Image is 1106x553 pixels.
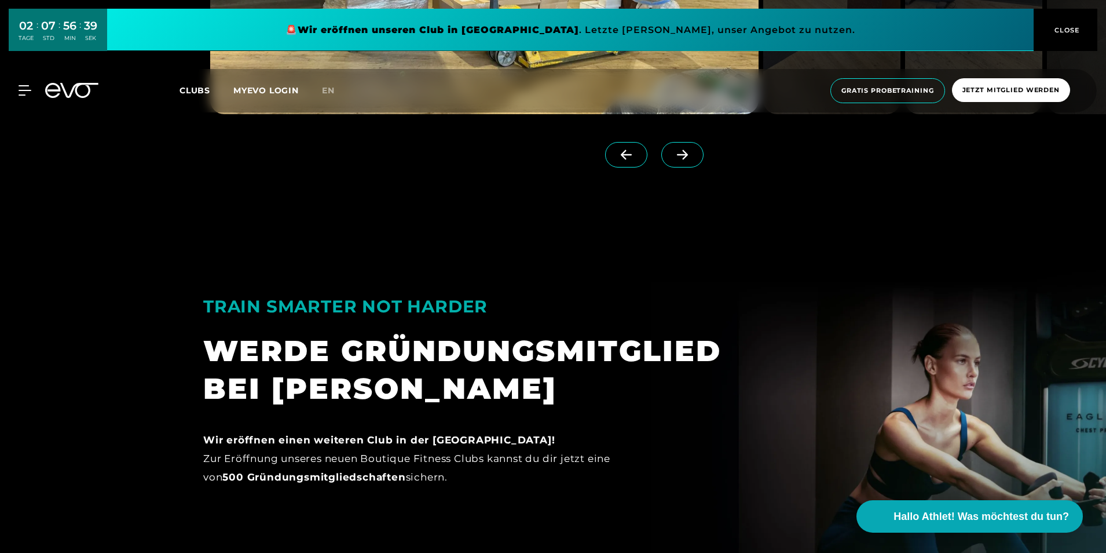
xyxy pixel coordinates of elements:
span: CLOSE [1052,25,1080,35]
div: SEK [84,34,97,42]
span: Hallo Athlet! Was möchtest du tun? [893,509,1069,525]
div: : [79,19,81,49]
div: 07 [41,17,56,34]
div: 02 [19,17,34,34]
div: STD [41,34,56,42]
span: Jetzt Mitglied werden [962,85,1060,95]
a: Gratis Probetraining [827,78,948,103]
div: : [58,19,60,49]
div: MIN [63,34,76,42]
div: TAGE [19,34,34,42]
strong: 500 Gründungsmitgliedschaften [222,471,405,483]
a: en [322,84,349,97]
button: CLOSE [1034,9,1097,51]
div: : [36,19,38,49]
span: en [322,85,335,96]
span: Clubs [180,85,210,96]
strong: Wir eröffnen einen weiteren Club in der [GEOGRAPHIC_DATA]! [203,434,555,446]
a: Jetzt Mitglied werden [948,78,1074,103]
a: MYEVO LOGIN [233,85,299,96]
div: 56 [63,17,76,34]
div: WERDE GRÜNDUNGSMITGLIED BEI [PERSON_NAME] [203,332,903,408]
a: Clubs [180,85,233,96]
span: Gratis Probetraining [841,86,934,96]
button: Hallo Athlet! Was möchtest du tun? [856,500,1083,533]
strong: TRAIN SMARTER NOT HARDER [203,296,488,316]
div: 39 [84,17,97,34]
div: Zur Eröffnung unseres neuen Boutique Fitness Clubs kannst du dir jetzt eine von sichern. [203,431,617,487]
